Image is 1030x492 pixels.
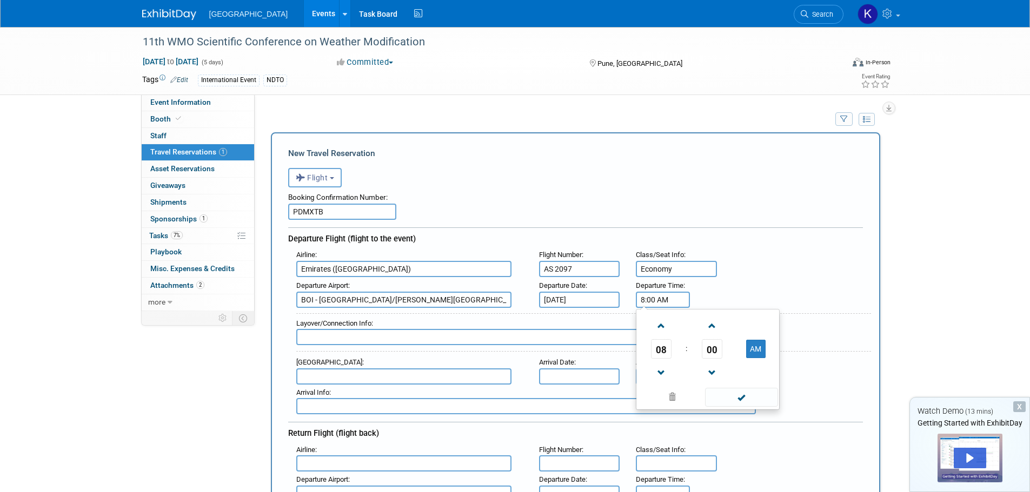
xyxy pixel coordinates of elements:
div: Event Rating [861,74,890,79]
body: Rich Text Area. Press ALT-0 for help. [6,4,559,16]
span: Pune, [GEOGRAPHIC_DATA] [597,59,682,68]
a: Event Information [142,95,254,111]
small: : [539,446,583,454]
span: 7% [171,231,183,239]
small: : [539,358,576,366]
small: : [636,281,685,289]
span: Pick Hour [651,339,672,359]
a: Tasks7% [142,228,254,244]
span: to [165,57,176,66]
a: Staff [142,128,254,144]
span: Departure Date [539,281,586,289]
a: Misc. Expenses & Credits [142,261,254,277]
span: Departure Flight (flight to the event) [288,234,416,244]
a: Shipments [142,194,254,211]
span: Booth [150,114,183,123]
a: Decrement Hour [651,359,672,386]
a: Playbook [142,244,254,260]
span: 1 [200,214,208,223]
span: Tasks [149,231,183,240]
div: Getting Started with ExhibitDay [910,417,1029,428]
span: [GEOGRAPHIC_DATA] [296,358,362,366]
div: NDTO [263,75,287,86]
a: Booth [142,111,254,127]
div: Play [954,448,986,468]
img: Kala Golden [858,4,878,24]
span: Departure Time [636,281,683,289]
span: Asset Reservations [150,164,215,173]
div: In-Person [865,58,891,66]
a: Done [704,390,779,406]
a: Clear selection [639,390,706,405]
span: Arrival Info [296,388,329,396]
span: (5 days) [201,59,223,66]
button: Committed [333,57,397,68]
span: Class/Seat Info [636,251,684,259]
span: Giveaways [150,181,185,190]
a: Asset Reservations [142,161,254,177]
small: : [296,475,350,483]
i: Booth reservation complete [176,116,181,122]
span: Arrival Date [539,358,574,366]
small: : [539,251,583,259]
div: International Event [198,75,260,86]
span: (13 mins) [965,408,993,415]
small: : [296,446,317,454]
span: Travel Reservations [150,147,227,156]
small: : [539,475,587,483]
span: Return Flight (flight back) [288,428,379,438]
div: Event Format [780,56,891,72]
span: Attachments [150,281,204,289]
a: Increment Hour [651,312,672,339]
small: : [636,251,686,259]
img: Format-Inperson.png [853,58,863,66]
small: : [636,446,686,454]
small: : [296,388,331,396]
small: : [296,281,350,289]
span: Shipments [150,198,187,206]
td: Tags [142,74,188,86]
span: Misc. Expenses & Credits [150,264,235,273]
span: more [148,298,165,306]
a: more [142,294,254,311]
span: Event Information [150,98,211,106]
img: ExhibitDay [142,9,196,20]
span: 2 [196,281,204,289]
span: Airline [296,251,315,259]
div: Dismiss [1013,401,1026,412]
span: Flight Number [539,446,582,454]
span: Staff [150,131,167,140]
span: Pick Minute [702,339,722,359]
span: Search [808,10,833,18]
span: Class/Seat Info [636,446,684,454]
span: Departure Airport [296,475,348,483]
i: Filter by Traveler [840,116,848,123]
span: Playbook [150,247,182,256]
button: Flight [288,168,342,187]
small: : [296,358,364,366]
small: : [296,319,373,327]
a: Sponsorships1 [142,211,254,227]
span: Sponsorships [150,214,208,223]
a: Attachments2 [142,278,254,294]
div: Booking Confirmation Number: [288,187,863,204]
small: : [296,251,317,259]
a: Decrement Minute [702,359,722,386]
a: Search [794,5,843,24]
a: Edit [170,76,188,84]
span: Departure Airport [296,281,348,289]
td: : [683,339,689,359]
div: New Travel Reservation [288,147,863,159]
span: Airline [296,446,315,454]
a: Increment Minute [702,312,722,339]
span: [GEOGRAPHIC_DATA] [209,10,288,18]
div: Watch Demo [910,406,1029,417]
span: 1 [219,148,227,156]
small: : [636,475,685,483]
span: Departure Date [539,475,586,483]
span: Layover/Connection Info [296,319,371,327]
td: Personalize Event Tab Strip [214,311,232,325]
span: [DATE] [DATE] [142,57,199,66]
small: : [539,281,587,289]
div: 11th WMO Scientific Conference on Weather Modification [139,32,827,52]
